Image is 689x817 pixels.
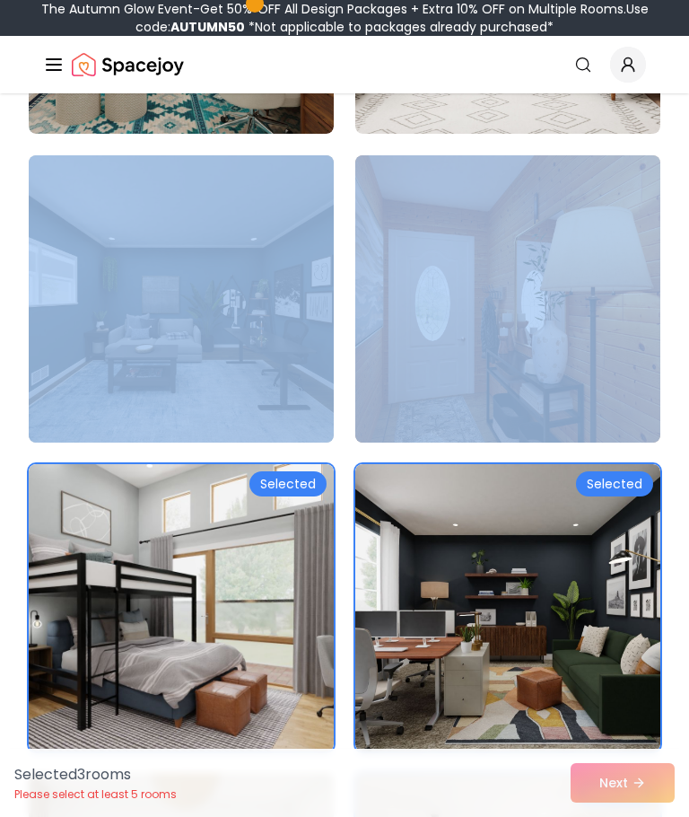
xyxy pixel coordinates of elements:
[14,787,177,802] p: Please select at least 5 rooms
[355,464,660,751] img: Room room-6
[14,764,177,786] p: Selected 3 room s
[43,36,646,93] nav: Global
[72,47,184,83] a: Spacejoy
[29,464,334,751] img: Room room-5
[29,155,334,443] img: Room room-3
[355,155,660,443] img: Room room-4
[72,47,184,83] img: Spacejoy Logo
[249,471,327,496] div: Selected
[245,18,554,36] span: *Not applicable to packages already purchased*
[576,471,653,496] div: Selected
[170,18,245,36] b: AUTUMN50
